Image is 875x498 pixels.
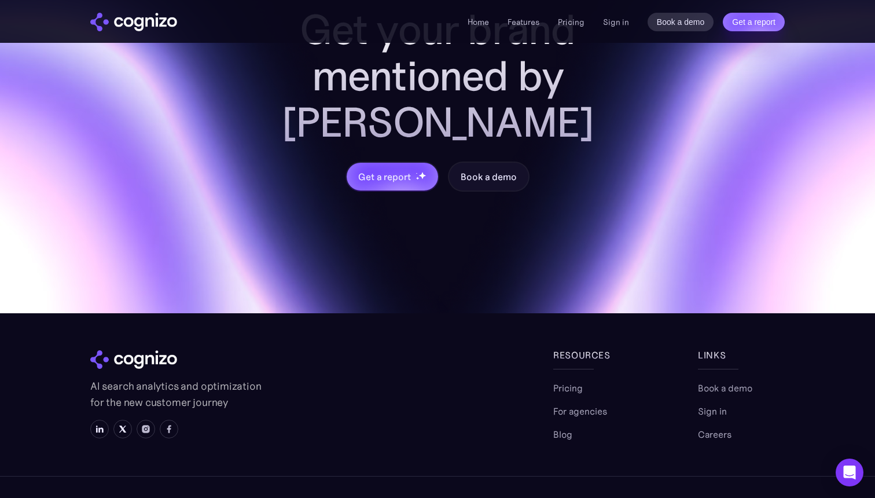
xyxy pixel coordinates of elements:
img: X icon [118,424,127,434]
a: Features [508,17,539,27]
a: Sign in [603,15,629,29]
a: Pricing [558,17,584,27]
div: Open Intercom Messenger [836,459,863,486]
a: Book a demo [448,162,529,192]
a: Get a report [723,13,785,31]
a: Blog [553,427,572,441]
img: star [416,177,420,181]
a: For agencies [553,404,607,418]
a: Book a demo [648,13,714,31]
img: LinkedIn icon [95,424,104,434]
div: Get a report [358,170,410,184]
img: cognizo logo [90,13,177,31]
a: home [90,13,177,31]
img: cognizo logo [90,350,177,369]
a: Book a demo [698,381,752,395]
a: Pricing [553,381,583,395]
h2: Get your brand mentioned by [PERSON_NAME] [252,6,623,145]
a: Get a reportstarstarstar [345,162,439,192]
img: star [418,171,426,179]
div: links [698,348,785,362]
div: Resources [553,348,640,362]
p: AI search analytics and optimization for the new customer journey [90,378,264,411]
a: Sign in [698,404,727,418]
img: star [416,173,417,174]
div: Book a demo [461,170,516,184]
a: Home [468,17,489,27]
a: Careers [698,427,731,441]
